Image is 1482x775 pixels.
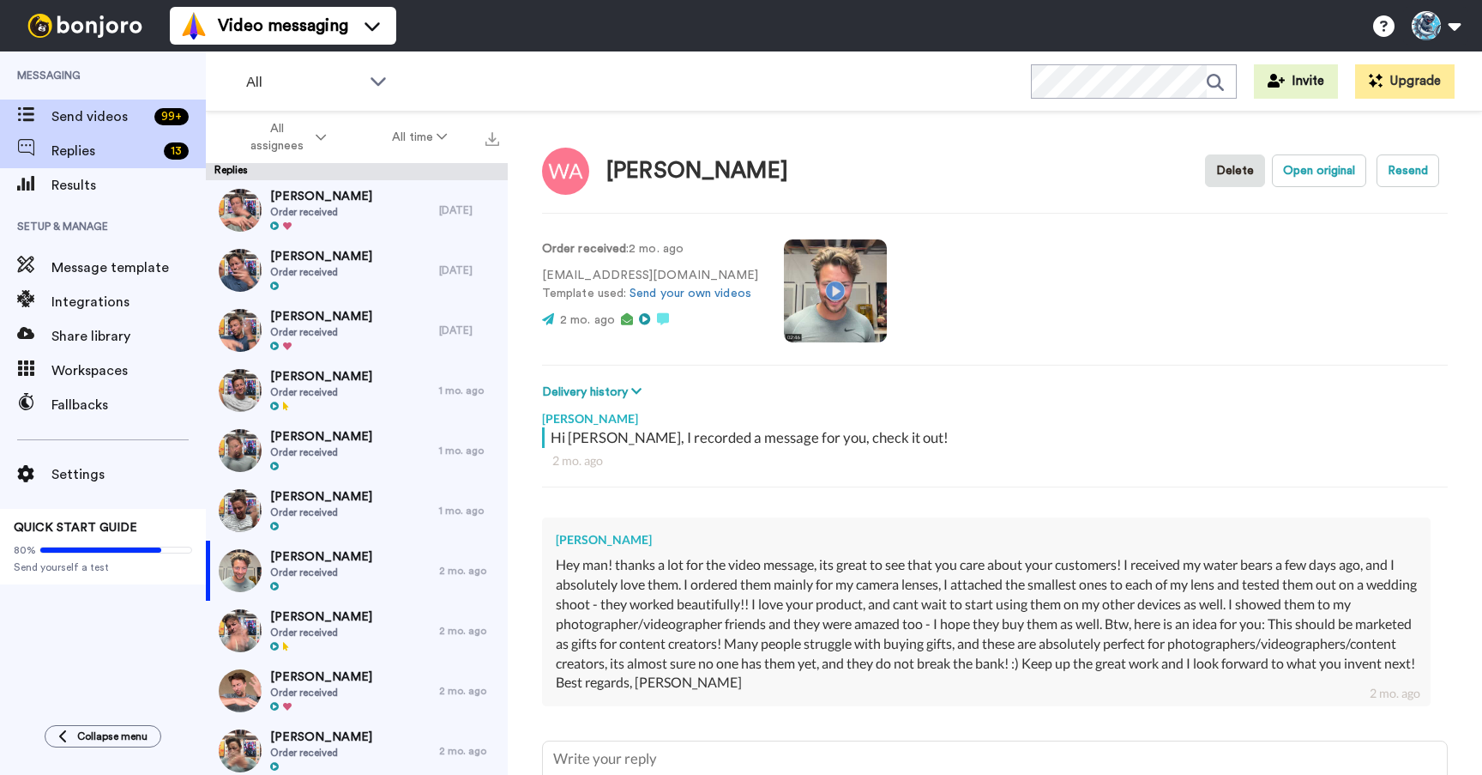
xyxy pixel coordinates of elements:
div: [DATE] [439,203,499,217]
img: bj-logo-header-white.svg [21,14,149,38]
div: 2 mo. ago [439,624,499,638]
span: Order received [270,385,372,399]
span: Integrations [51,292,206,312]
span: Order received [270,205,372,219]
button: Delete [1205,154,1265,187]
button: All assignees [209,113,359,161]
span: Workspaces [51,360,206,381]
span: Order received [270,626,372,639]
span: Collapse menu [77,730,148,743]
span: Order received [270,506,372,519]
span: 2 mo. ago [560,314,615,326]
span: Order received [270,325,372,339]
img: 992c8bea-8183-4bcf-b726-6bbecd81cd2c-thumb.jpg [219,489,262,532]
img: 6a9a39c9-6f46-4780-adc5-3521233e3964-thumb.jpg [219,429,262,472]
span: [PERSON_NAME] [270,608,372,626]
span: QUICK START GUIDE [14,522,137,534]
div: [DATE] [439,263,499,277]
div: [DATE] [439,324,499,337]
span: [PERSON_NAME] [270,428,372,445]
img: 92b98b00-f0ad-4bf2-a318-601756449361-thumb.jpg [219,549,262,592]
button: Upgrade [1355,64,1455,99]
span: [PERSON_NAME] [270,188,372,205]
a: [PERSON_NAME]Order received[DATE] [206,180,508,240]
div: 1 mo. ago [439,384,499,397]
div: 2 mo. ago [439,564,499,578]
img: 5302d061-3f88-479d-87b7-4c17a7afdfb6-thumb.jpg [219,730,262,772]
button: Delivery history [542,383,647,402]
span: Order received [270,686,372,699]
span: Order received [270,566,372,579]
img: Image of Wasim Al-Nasser [542,148,589,195]
span: [PERSON_NAME] [270,308,372,325]
span: [PERSON_NAME] [270,669,372,686]
a: [PERSON_NAME]Order received2 mo. ago [206,661,508,721]
img: fa2ce335-c527-4f72-8864-809e811ab42f-thumb.jpg [219,189,262,232]
span: Order received [270,746,372,760]
span: All assignees [243,120,312,154]
div: Hey man! thanks a lot for the video message, its great to see that you care about your customers!... [556,555,1417,673]
span: Replies [51,141,157,161]
button: All time [359,122,481,153]
img: vm-color.svg [180,12,208,39]
strong: Order received [542,243,626,255]
img: 6dc04d10-c9e7-435d-b1c6-be43cb527ab9-thumb.jpg [219,249,262,292]
span: [PERSON_NAME] [270,368,372,385]
span: Share library [51,326,206,347]
a: [PERSON_NAME]Order received[DATE] [206,300,508,360]
button: Resend [1377,154,1439,187]
a: [PERSON_NAME]Order received2 mo. ago [206,541,508,601]
p: : 2 mo. ago [542,240,758,258]
span: Settings [51,464,206,485]
a: [PERSON_NAME]Order received1 mo. ago [206,421,508,481]
img: b76c621f-87d4-473c-8975-82afd7925e75-thumb.jpg [219,609,262,652]
button: Collapse menu [45,725,161,748]
img: export.svg [485,132,499,146]
div: [PERSON_NAME] [606,159,788,184]
div: 2 mo. ago [439,744,499,758]
div: Replies [206,163,508,180]
a: [PERSON_NAME]Order received[DATE] [206,240,508,300]
button: Invite [1254,64,1338,99]
img: 9e2ffd3e-4112-41e2-ba0f-93a0cfa97cdb-thumb.jpg [219,369,262,412]
p: [EMAIL_ADDRESS][DOMAIN_NAME] Template used: [542,267,758,303]
a: [PERSON_NAME]Order received2 mo. ago [206,601,508,661]
div: Best regards, [PERSON_NAME] [556,673,1417,693]
div: 2 mo. ago [1370,685,1420,702]
a: [PERSON_NAME]Order received1 mo. ago [206,360,508,421]
button: Export all results that match these filters now. [480,124,504,150]
span: Send videos [51,106,148,127]
span: Send yourself a test [14,560,192,574]
a: Send your own videos [630,288,751,300]
span: [PERSON_NAME] [270,729,372,746]
img: 21ccf7b0-b415-42f3-9281-5d78214acd62-thumb.jpg [219,309,262,352]
span: Order received [270,265,372,279]
span: Video messaging [218,14,348,38]
span: 80% [14,543,36,557]
span: All [246,72,361,93]
div: Hi [PERSON_NAME], I recorded a message for you, check it out! [551,427,1443,448]
div: 99 + [154,108,189,125]
div: 2 mo. ago [552,452,1437,469]
div: 2 mo. ago [439,684,499,698]
span: Message template [51,257,206,278]
span: Order received [270,445,372,459]
div: [PERSON_NAME] [556,531,1417,548]
span: [PERSON_NAME] [270,548,372,566]
span: [PERSON_NAME] [270,488,372,506]
img: 218a1924-101b-4de9-9b9e-bc29af1ee245-thumb.jpg [219,669,262,712]
a: [PERSON_NAME]Order received1 mo. ago [206,481,508,541]
span: [PERSON_NAME] [270,248,372,265]
div: 13 [164,142,189,160]
span: Results [51,175,206,196]
div: 1 mo. ago [439,444,499,457]
div: [PERSON_NAME] [542,402,1448,427]
button: Open original [1272,154,1366,187]
span: Fallbacks [51,395,206,415]
div: 1 mo. ago [439,504,499,518]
